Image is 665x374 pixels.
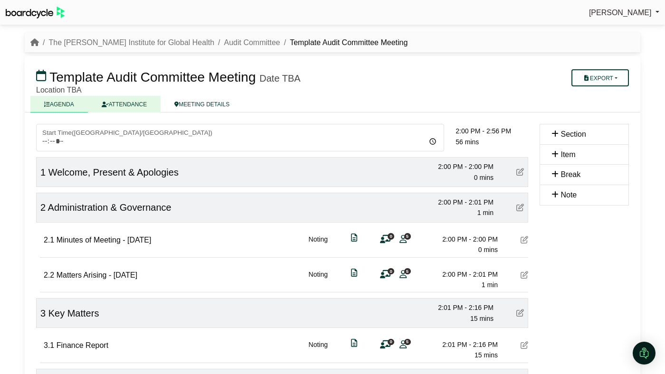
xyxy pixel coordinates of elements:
span: 0 mins [478,246,498,253]
div: Noting [309,234,328,255]
span: 3 [40,308,46,318]
span: 3.1 [44,341,54,349]
div: 2:00 PM - 2:01 PM [427,197,494,207]
span: Template Audit Committee Meeting [49,70,256,84]
a: Audit Committee [224,38,280,47]
span: 0 [388,268,394,274]
span: [PERSON_NAME] [589,9,652,17]
span: 1 [40,167,46,178]
span: Welcome, Present & Apologies [48,167,179,178]
span: 2.2 [44,271,54,279]
button: Export [571,69,629,86]
span: 15 mins [470,315,494,322]
span: 56 mins [456,138,479,146]
span: 0 [388,233,394,239]
div: Noting [309,269,328,290]
span: 5 [404,233,411,239]
a: The [PERSON_NAME] Institute for Global Health [48,38,214,47]
div: Date TBA [259,73,300,84]
span: 5 [404,268,411,274]
span: Item [560,150,575,159]
span: Key Matters [48,308,99,318]
span: Minutes of Meeting - [DATE] [57,236,152,244]
span: Note [560,191,577,199]
li: Template Audit Committee Meeting [280,37,408,49]
span: Administration & Governance [48,202,171,213]
span: Section [560,130,586,138]
a: [PERSON_NAME] [589,7,659,19]
span: Finance Report [57,341,108,349]
div: 2:01 PM - 2:16 PM [427,302,494,313]
span: Location TBA [36,86,82,94]
div: 2:00 PM - 2:00 PM [427,161,494,172]
a: AGENDA [30,96,88,112]
span: 2 [40,202,46,213]
span: 5 [404,339,411,345]
span: 15 mins [475,351,498,359]
span: Matters Arising - [DATE] [57,271,137,279]
div: 2:00 PM - 2:00 PM [431,234,498,244]
span: 0 [388,339,394,345]
span: 1 min [477,209,494,216]
img: BoardcycleBlackGreen-aaafeed430059cb809a45853b8cf6d952af9d84e6e89e1f1685b34bfd5cb7d64.svg [6,7,65,19]
span: Break [560,170,580,178]
span: 0 mins [474,174,494,181]
div: 2:00 PM - 2:56 PM [456,126,528,136]
div: Noting [309,339,328,361]
div: 2:00 PM - 2:01 PM [431,269,498,280]
span: 1 min [482,281,498,289]
span: 2.1 [44,236,54,244]
div: Open Intercom Messenger [633,342,655,365]
a: MEETING DETAILS [161,96,243,112]
nav: breadcrumb [30,37,408,49]
a: ATTENDANCE [88,96,161,112]
div: 2:01 PM - 2:16 PM [431,339,498,350]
